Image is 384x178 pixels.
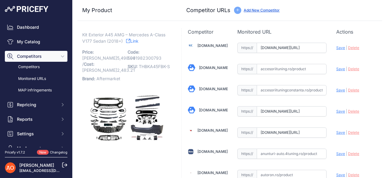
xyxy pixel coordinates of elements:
button: Reports [5,114,67,125]
span: New [37,150,49,155]
input: angeleye.ro/product [257,106,327,117]
span: | [346,45,347,50]
span: https:// [237,43,257,53]
a: Monitored URLs [5,74,67,84]
a: [DOMAIN_NAME] [199,87,229,91]
span: https:// [237,85,257,95]
span: Delete [348,130,359,135]
span: Delete [348,45,359,50]
span: | [346,88,347,92]
span: | [346,151,347,156]
a: Changelog [50,150,67,154]
input: accesoriiautotuning.ro/product [257,43,327,53]
input: accesoriituning.ro/product [257,64,327,74]
input: angelsauto.ro/product [257,127,327,138]
span: My Account [17,145,57,151]
p: Actions [336,28,376,35]
a: [DOMAIN_NAME] [199,108,229,112]
span: Delete [348,88,359,92]
p: [PERSON_NAME] [82,48,124,74]
span: 5941982300793 [128,55,161,61]
a: MAP infringements [5,85,67,96]
span: https:// [237,149,257,159]
span: THBKA45FBK-S [139,64,170,69]
button: Repricing [5,99,67,110]
span: Aftermarket [96,76,120,81]
span: 2,483.21 [117,68,135,73]
button: My Account [5,143,67,154]
span: https:// [237,64,257,74]
span: Price: [82,49,94,54]
span: Save [336,109,345,114]
a: [DOMAIN_NAME] [197,128,228,133]
span: | [346,109,347,114]
span: Cost: [84,61,94,67]
h3: My Product [82,6,169,15]
span: 5,498.00 [117,55,135,61]
p: Competitor [188,28,228,35]
span: / [PERSON_NAME] [82,61,135,73]
span: Save [336,130,345,135]
span: Delete [348,109,359,114]
a: Competitors [5,62,67,72]
span: Settings [17,131,57,137]
span: Delete [348,151,359,156]
input: anunturi-auto.4tuning.ro/product [257,149,327,159]
a: Dashboard [5,22,67,33]
span: Brand: [82,76,95,81]
span: Save [336,67,345,71]
span: Code: [128,49,139,54]
a: [PERSON_NAME] [19,163,54,168]
span: | [346,67,347,71]
span: Repricing [17,102,57,108]
p: Monitored URL [237,28,327,35]
a: Link [126,37,138,45]
a: Add New Competitor [244,8,280,12]
span: Save [336,173,345,177]
span: Save [336,151,345,156]
button: Settings [5,128,67,139]
a: [EMAIL_ADDRESS][DOMAIN_NAME] [19,168,83,173]
button: Competitors [5,51,67,62]
span: Reports [17,116,57,122]
span: | [346,173,347,177]
span: Save [336,88,345,92]
img: Pricefy Logo [5,6,48,12]
span: https:// [237,106,257,117]
a: [DOMAIN_NAME] [199,65,229,70]
span: Delete [348,67,359,71]
a: [DOMAIN_NAME] [197,170,228,175]
input: accesoriituningconstanta.ro/product [257,85,327,95]
span: Save [336,45,345,50]
a: [DOMAIN_NAME] [197,43,228,48]
span: | [346,130,347,135]
a: My Catalog [5,36,67,47]
span: https:// [237,127,257,138]
div: Pricefy v1.7.2 [5,150,25,155]
a: [DOMAIN_NAME] [197,149,228,154]
span: Competitors [17,53,57,59]
span: Delete [348,173,359,177]
span: SKU: [128,64,138,69]
span: Kit Exterior A45 AMG – Mercedes A-Class V177 Sedan (2018+) [82,31,165,45]
h3: Competitor URLs [186,6,230,15]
